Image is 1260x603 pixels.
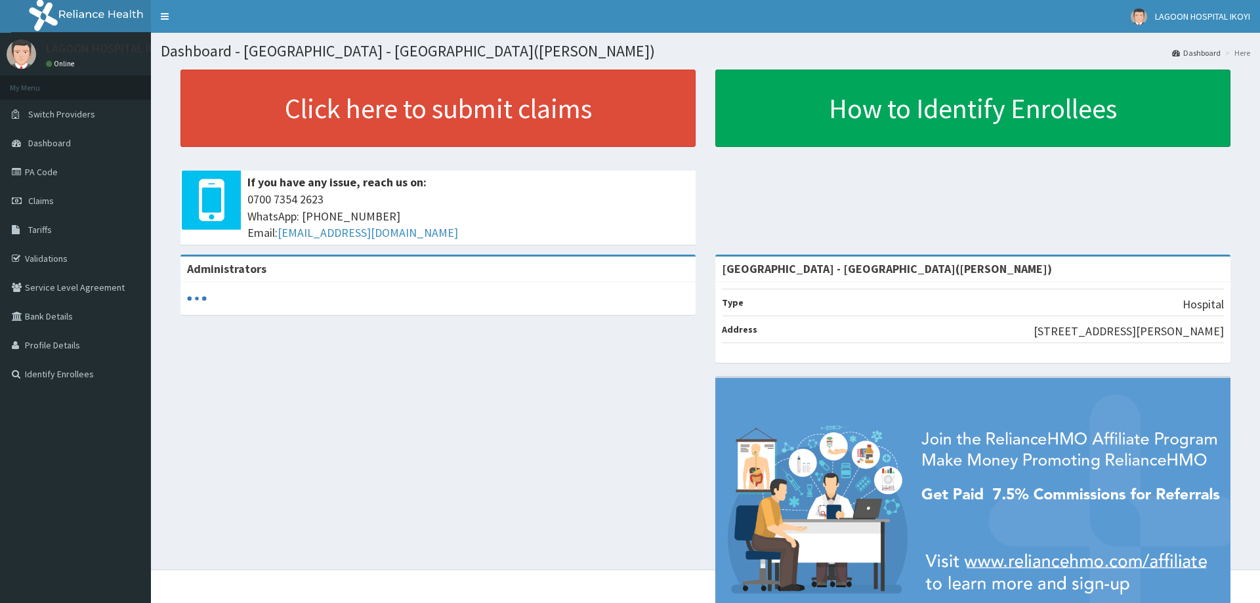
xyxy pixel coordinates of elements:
a: How to Identify Enrollees [715,70,1230,147]
svg: audio-loading [187,289,207,308]
img: User Image [7,39,36,69]
strong: [GEOGRAPHIC_DATA] - [GEOGRAPHIC_DATA]([PERSON_NAME]) [722,261,1052,276]
a: Online [46,59,77,68]
span: Tariffs [28,224,52,236]
a: Click here to submit claims [180,70,696,147]
b: Address [722,323,757,335]
span: LAGOON HOSPITAL IKOYI [1155,10,1250,22]
b: Type [722,297,744,308]
span: Dashboard [28,137,71,149]
span: 0700 7354 2623 WhatsApp: [PHONE_NUMBER] Email: [247,191,689,241]
p: LAGOON HOSPITAL IKOYI [46,43,173,54]
p: [STREET_ADDRESS][PERSON_NAME] [1034,323,1224,340]
h1: Dashboard - [GEOGRAPHIC_DATA] - [GEOGRAPHIC_DATA]([PERSON_NAME]) [161,43,1250,60]
b: Administrators [187,261,266,276]
p: Hospital [1183,296,1224,313]
a: [EMAIL_ADDRESS][DOMAIN_NAME] [278,225,458,240]
li: Here [1222,47,1250,58]
span: Claims [28,195,54,207]
a: Dashboard [1172,47,1221,58]
b: If you have any issue, reach us on: [247,175,427,190]
img: User Image [1131,9,1147,25]
span: Switch Providers [28,108,95,120]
